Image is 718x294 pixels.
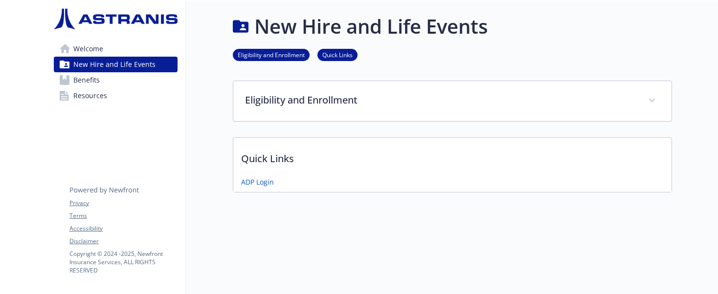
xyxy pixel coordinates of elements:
a: Benefits [54,72,178,88]
a: Accessibility [69,224,177,233]
a: Resources [54,88,178,104]
a: Eligibility and Enrollment [233,50,310,59]
a: Terms [69,211,177,220]
a: Welcome [54,41,178,57]
h1: New Hire and Life Events [254,12,488,41]
div: Eligibility and Enrollment [233,81,672,121]
span: Resources [73,88,107,104]
p: Eligibility and Enrollment [245,93,636,107]
a: Privacy [69,199,177,208]
a: ADP Login [241,177,274,187]
a: New Hire and Life Events [54,57,178,72]
p: Quick Links [233,138,672,174]
span: Welcome [73,41,103,57]
p: Copyright © 2024 - 2025 , Newfront Insurance Services, ALL RIGHTS RESERVED [69,250,177,274]
span: New Hire and Life Events [73,57,156,72]
a: Disclaimer [69,237,177,246]
a: Quick Links [317,50,358,59]
span: Benefits [73,72,100,88]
